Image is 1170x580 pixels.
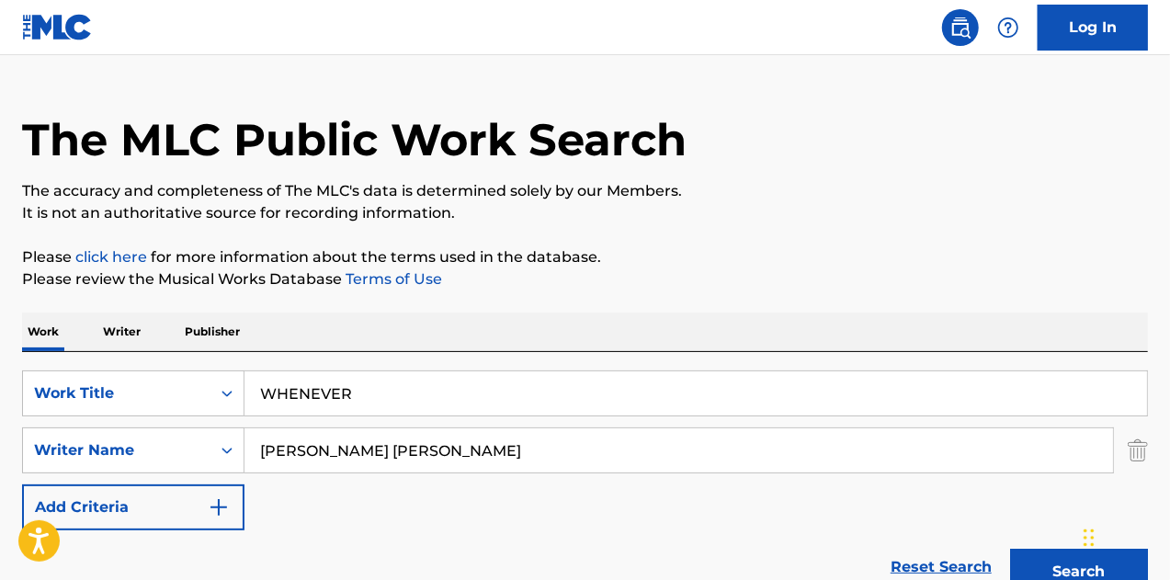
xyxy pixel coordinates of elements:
[997,17,1019,39] img: help
[1078,492,1170,580] iframe: Chat Widget
[22,268,1148,290] p: Please review the Musical Works Database
[22,112,687,167] h1: The MLC Public Work Search
[179,313,245,351] p: Publisher
[75,248,147,266] a: click here
[34,382,199,404] div: Work Title
[22,14,93,40] img: MLC Logo
[342,270,442,288] a: Terms of Use
[22,202,1148,224] p: It is not an authoritative source for recording information.
[1084,510,1095,565] div: Drag
[22,484,244,530] button: Add Criteria
[1128,427,1148,473] img: Delete Criterion
[22,246,1148,268] p: Please for more information about the terms used in the database.
[990,9,1027,46] div: Help
[208,496,230,518] img: 9d2ae6d4665cec9f34b9.svg
[97,313,146,351] p: Writer
[22,313,64,351] p: Work
[22,180,1148,202] p: The accuracy and completeness of The MLC's data is determined solely by our Members.
[942,9,979,46] a: Public Search
[1038,5,1148,51] a: Log In
[949,17,971,39] img: search
[34,439,199,461] div: Writer Name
